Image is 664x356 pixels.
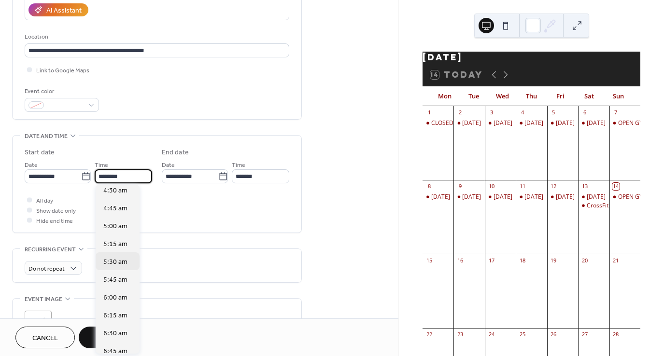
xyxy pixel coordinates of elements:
[550,257,557,264] div: 19
[618,193,664,201] div: OPEN GYM 9 AM
[462,119,481,127] div: [DATE]
[25,86,97,96] div: Event color
[28,3,88,16] button: AI Assistant
[36,216,73,226] span: Hide end time
[581,183,588,190] div: 13
[103,186,127,196] span: 4:30 am
[103,311,127,321] span: 6:15 am
[550,183,557,190] div: 12
[488,183,495,190] div: 10
[453,193,484,201] div: Tuesday 9 Sept
[103,239,127,249] span: 5:15 am
[581,331,588,338] div: 27
[587,193,606,201] div: [DATE]
[103,275,127,285] span: 5:45 am
[462,193,481,201] div: [DATE]
[453,119,484,127] div: Tuesday 2 Sept
[28,263,65,274] span: Do not repeat
[425,257,433,264] div: 15
[103,221,127,232] span: 5:00 am
[546,87,575,106] div: Fri
[494,193,512,201] div: [DATE]
[25,245,76,255] span: Recurring event
[612,109,620,116] div: 7
[25,148,55,158] div: Start date
[581,109,588,116] div: 6
[604,87,633,106] div: Sun
[431,119,453,127] div: CLOSED
[556,193,575,201] div: [DATE]
[15,327,75,348] button: Cancel
[612,257,620,264] div: 21
[547,193,578,201] div: Friday 12 Sept
[456,109,464,116] div: 2
[516,193,547,201] div: Thursday 11 Sept
[103,293,127,303] span: 6:00 am
[488,87,517,106] div: Wed
[232,160,245,170] span: Time
[423,193,453,201] div: Monday 8 Sept
[430,87,459,106] div: Mon
[162,160,175,170] span: Date
[587,119,606,127] div: [DATE]
[556,119,575,127] div: [DATE]
[425,331,433,338] div: 22
[524,119,543,127] div: [DATE]
[578,193,609,201] div: Saturday 13 Sept
[95,160,108,170] span: Time
[25,294,62,304] span: Event image
[456,257,464,264] div: 16
[494,119,512,127] div: [DATE]
[103,257,127,267] span: 5:30 am
[32,333,58,343] span: Cancel
[578,119,609,127] div: Saturday 6 Sept
[609,193,640,201] div: OPEN GYM 9 AM
[162,148,189,158] div: End date
[517,87,546,106] div: Thu
[79,327,128,348] button: Save
[46,6,82,16] div: AI Assistant
[25,311,52,338] div: ;
[456,331,464,338] div: 23
[581,257,588,264] div: 20
[612,331,620,338] div: 28
[423,119,453,127] div: CLOSED
[618,119,662,127] div: OPEN GYM 9AM
[612,183,620,190] div: 14
[423,52,640,63] div: [DATE]
[425,109,433,116] div: 1
[103,204,127,214] span: 4:45 am
[575,87,604,106] div: Sat
[456,183,464,190] div: 9
[459,87,488,106] div: Tue
[25,32,287,42] div: Location
[36,206,76,216] span: Show date only
[25,160,38,170] span: Date
[587,202,637,210] div: CrossFit Kids 10:30
[431,193,450,201] div: [DATE]
[609,119,640,127] div: OPEN GYM 9AM
[488,257,495,264] div: 17
[519,331,526,338] div: 25
[519,109,526,116] div: 4
[516,119,547,127] div: Thursday 4 Sept
[578,202,609,210] div: CrossFit Kids 10:30
[425,183,433,190] div: 8
[485,193,516,201] div: Wednesday 10 Sept
[485,119,516,127] div: Wednesday 3 Sept
[524,193,543,201] div: [DATE]
[25,131,68,141] span: Date and time
[36,66,89,76] span: Link to Google Maps
[550,109,557,116] div: 5
[547,119,578,127] div: Friday 5 Sept
[519,257,526,264] div: 18
[488,109,495,116] div: 3
[488,331,495,338] div: 24
[103,329,127,339] span: 6:30 am
[519,183,526,190] div: 11
[36,196,53,206] span: All day
[550,331,557,338] div: 26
